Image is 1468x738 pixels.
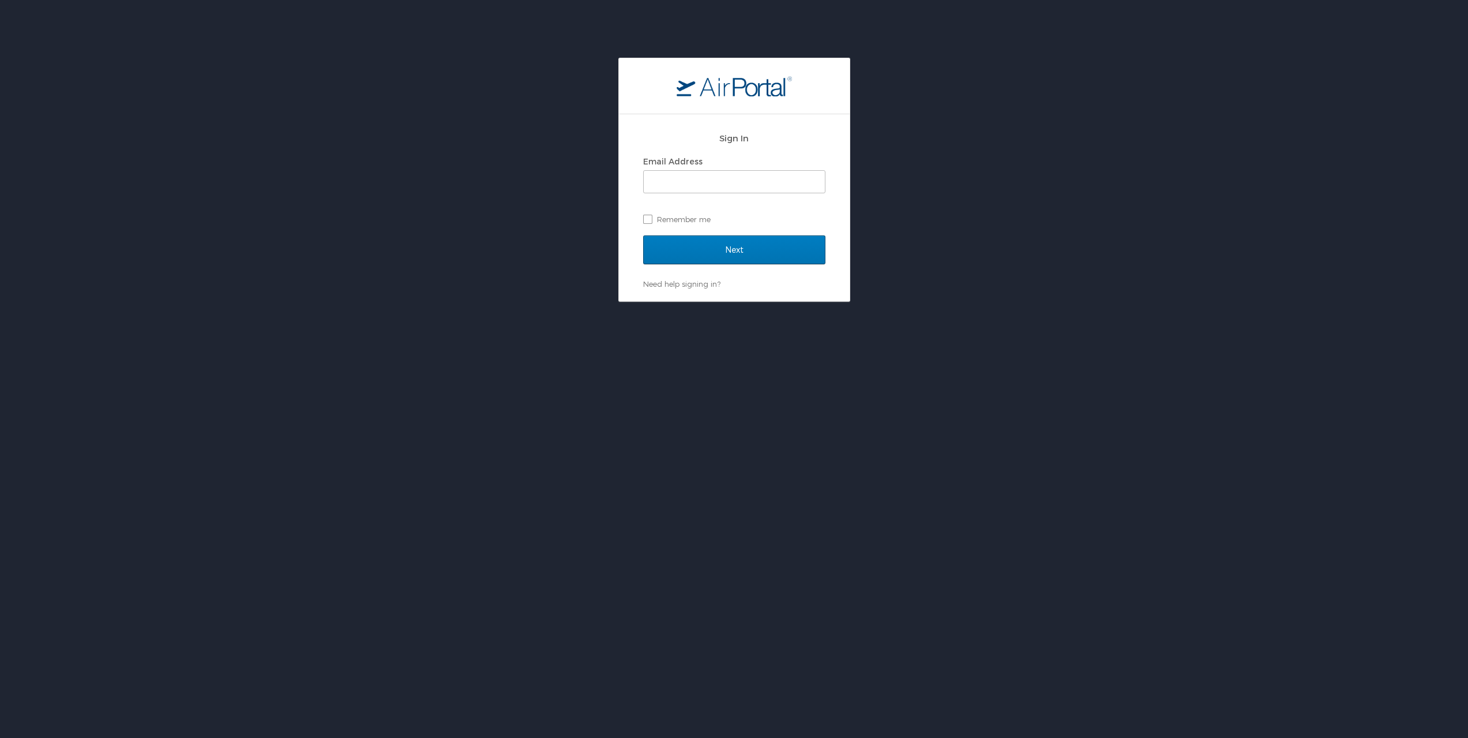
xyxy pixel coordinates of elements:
input: Next [643,235,825,264]
a: Need help signing in? [643,279,720,289]
label: Remember me [643,211,825,228]
img: logo [677,76,792,96]
label: Email Address [643,156,703,166]
h2: Sign In [643,132,825,145]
